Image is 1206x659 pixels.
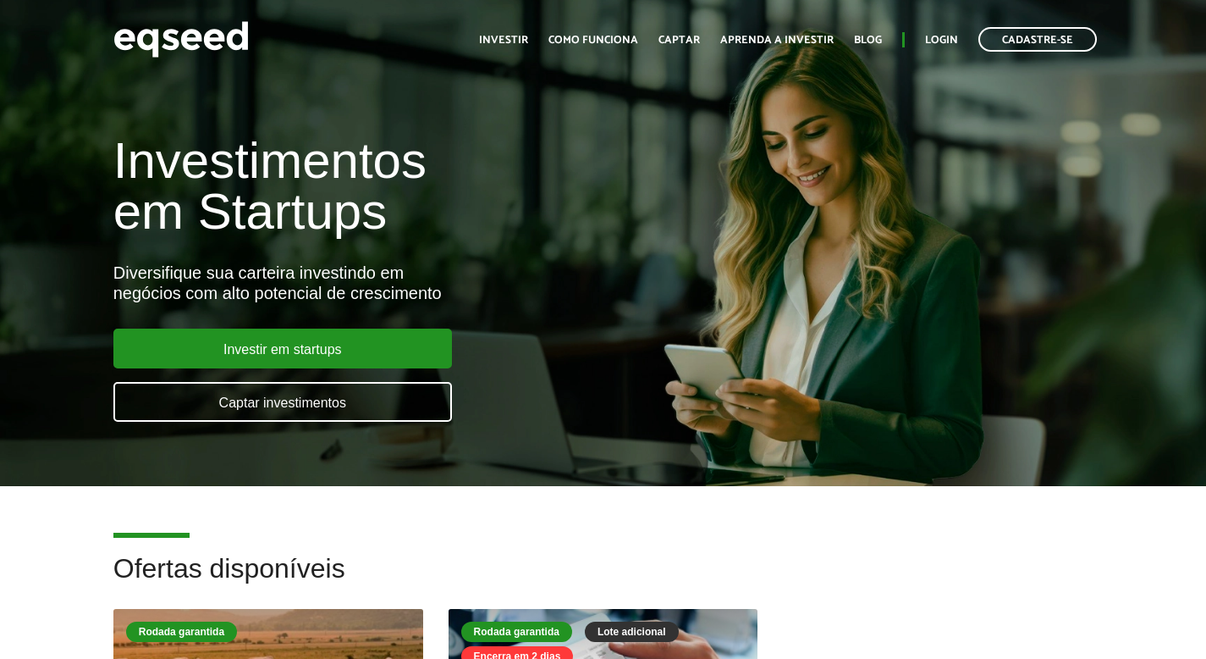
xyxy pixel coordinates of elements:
[978,27,1097,52] a: Cadastre-se
[585,622,679,642] div: Lote adicional
[113,17,249,62] img: EqSeed
[854,35,882,46] a: Blog
[113,136,691,237] h1: Investimentos em Startups
[113,329,452,368] a: Investir em startups
[548,35,638,46] a: Como funciona
[113,382,452,422] a: Captar investimentos
[658,35,700,46] a: Captar
[113,554,1093,609] h2: Ofertas disponíveis
[126,622,237,642] div: Rodada garantida
[113,263,691,303] div: Diversifique sua carteira investindo em negócios com alto potencial de crescimento
[925,35,958,46] a: Login
[720,35,834,46] a: Aprenda a investir
[461,622,572,642] div: Rodada garantida
[479,35,528,46] a: Investir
